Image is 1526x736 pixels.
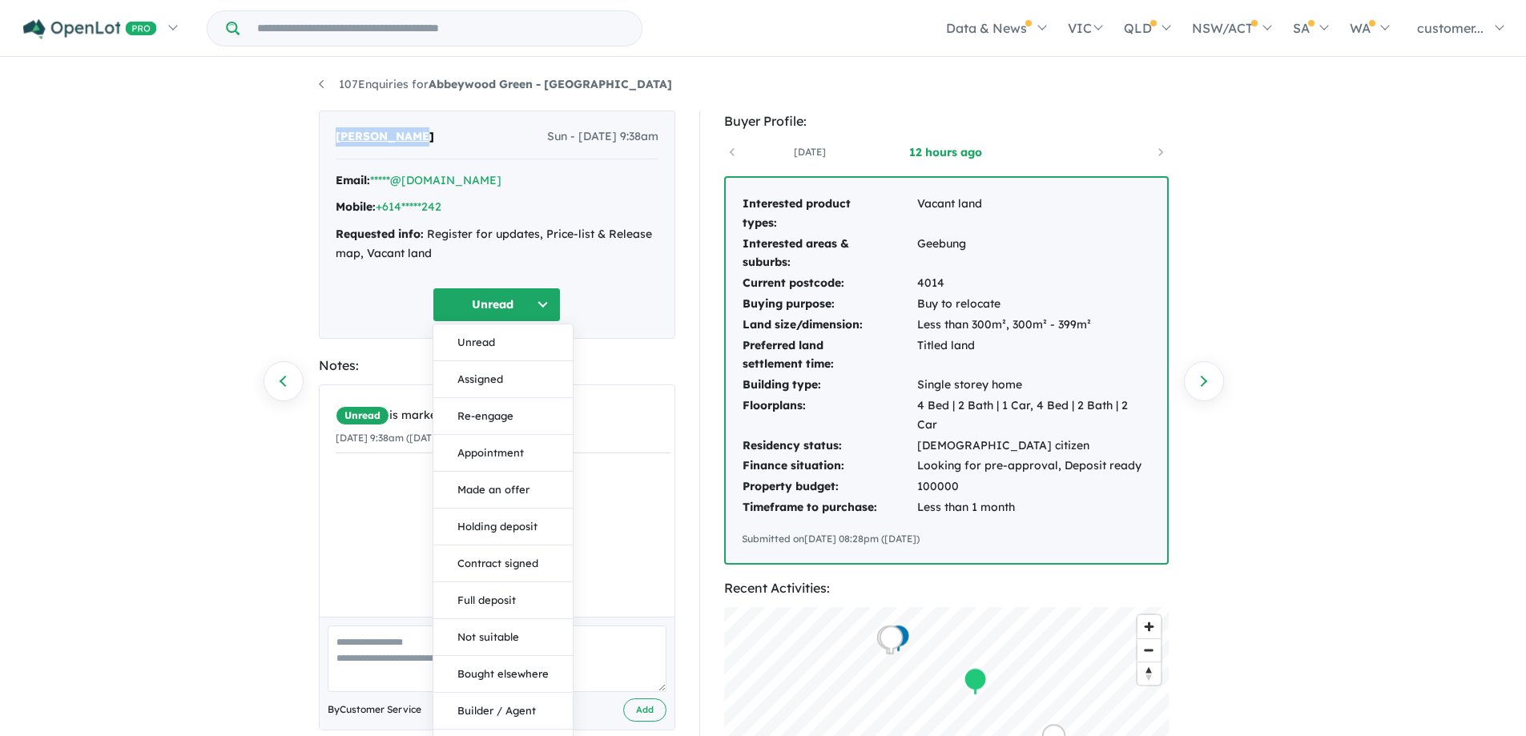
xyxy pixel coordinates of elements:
strong: Requested info: [336,227,424,241]
strong: Email: [336,173,370,187]
button: Unread [433,324,573,361]
a: [DATE] [742,144,878,160]
span: customer... [1417,20,1484,36]
img: Openlot PRO Logo White [23,19,157,39]
button: Unread [433,288,561,322]
button: Add [623,698,666,722]
button: Full deposit [433,582,573,619]
button: Zoom in [1137,615,1161,638]
strong: Abbeywood Green - [GEOGRAPHIC_DATA] [429,77,672,91]
span: [PERSON_NAME] [336,127,434,147]
strong: Mobile: [336,199,376,214]
a: 107Enquiries forAbbeywood Green - [GEOGRAPHIC_DATA] [319,77,672,91]
td: Current postcode: [742,273,916,294]
td: Less than 300m², 300m² - 399m² [916,315,1151,336]
input: Try estate name, suburb, builder or developer [243,11,638,46]
td: Buy to relocate [916,294,1151,315]
td: Geebung [916,234,1151,274]
button: Bought elsewhere [433,656,573,693]
span: By Customer Service [328,702,421,718]
span: Zoom out [1137,639,1161,662]
div: Register for updates, Price-list & Release map, Vacant land [336,225,658,263]
div: Submitted on [DATE] 08:28pm ([DATE]) [742,531,1151,547]
button: Holding deposit [433,509,573,545]
div: is marked. [336,406,670,425]
td: Single storey home [916,375,1151,396]
td: Titled land [916,336,1151,376]
button: Contract signed [433,545,573,582]
div: Map marker [886,623,910,653]
button: Reset bearing to north [1137,662,1161,685]
td: [DEMOGRAPHIC_DATA] citizen [916,436,1151,456]
nav: breadcrumb [319,75,1208,95]
button: Assigned [433,361,573,398]
td: Looking for pre-approval, Deposit ready [916,456,1151,477]
div: Buyer Profile: [724,111,1169,132]
button: Made an offer [433,472,573,509]
td: Interested areas & suburbs: [742,234,916,274]
button: Builder / Agent [433,693,573,730]
td: Building type: [742,375,916,396]
button: Appointment [433,435,573,472]
button: Not suitable [433,619,573,656]
div: Map marker [879,625,903,654]
td: Finance situation: [742,456,916,477]
td: Property budget: [742,477,916,497]
span: Unread [336,406,389,425]
div: Recent Activities: [724,577,1169,599]
button: Zoom out [1137,638,1161,662]
td: Vacant land [916,194,1151,234]
td: Residency status: [742,436,916,456]
td: Floorplans: [742,396,916,436]
td: Preferred land settlement time: [742,336,916,376]
td: 100000 [916,477,1151,497]
div: Map marker [963,666,987,696]
td: Interested product types: [742,194,916,234]
td: Timeframe to purchase: [742,497,916,518]
div: Notes: [319,355,675,376]
td: Land size/dimension: [742,315,916,336]
td: 4014 [916,273,1151,294]
td: Buying purpose: [742,294,916,315]
td: 4 Bed | 2 Bath | 1 Car, 4 Bed | 2 Bath | 2 Car [916,396,1151,436]
div: Map marker [876,625,900,654]
span: Sun - [DATE] 9:38am [547,127,658,147]
a: 12 hours ago [878,144,1014,160]
small: [DATE] 9:38am ([DATE]) [336,432,445,444]
td: Less than 1 month [916,497,1151,518]
button: Re-engage [433,398,573,435]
